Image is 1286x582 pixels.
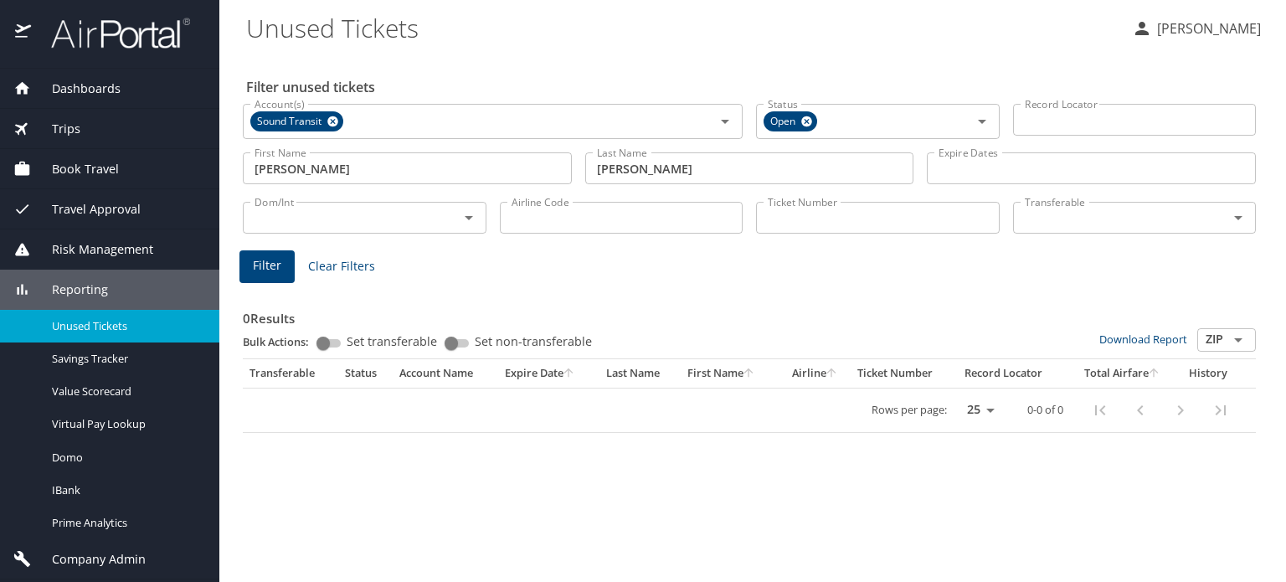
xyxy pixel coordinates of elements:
[743,368,755,379] button: sort
[713,110,737,133] button: Open
[779,359,851,388] th: Airline
[33,17,190,49] img: airportal-logo.png
[1227,206,1250,229] button: Open
[52,450,199,466] span: Domo
[764,111,817,131] div: Open
[52,482,199,498] span: IBank
[347,336,437,348] span: Set transferable
[826,368,838,379] button: sort
[246,2,1119,54] h1: Unused Tickets
[681,359,779,388] th: First Name
[31,200,141,219] span: Travel Approval
[52,384,199,399] span: Value Scorecard
[308,256,375,277] span: Clear Filters
[243,359,1256,433] table: custom pagination table
[1125,13,1268,44] button: [PERSON_NAME]
[52,515,199,531] span: Prime Analytics
[250,111,343,131] div: Sound Transit
[31,281,108,299] span: Reporting
[31,550,146,569] span: Company Admin
[338,359,393,388] th: Status
[249,366,332,381] div: Transferable
[253,255,281,276] span: Filter
[239,250,295,283] button: Filter
[475,336,592,348] span: Set non-transferable
[1152,18,1261,39] p: [PERSON_NAME]
[52,318,199,334] span: Unused Tickets
[393,359,498,388] th: Account Name
[1149,368,1160,379] button: sort
[958,359,1068,388] th: Record Locator
[52,416,199,432] span: Virtual Pay Lookup
[1227,328,1250,352] button: Open
[246,74,1259,100] h2: Filter unused tickets
[970,110,994,133] button: Open
[1068,359,1176,388] th: Total Airfare
[599,359,681,388] th: Last Name
[563,368,575,379] button: sort
[872,404,947,415] p: Rows per page:
[243,299,1256,328] h3: 0 Results
[954,398,1001,423] select: rows per page
[31,80,121,98] span: Dashboards
[31,240,153,259] span: Risk Management
[851,359,958,388] th: Ticket Number
[31,120,80,138] span: Trips
[764,113,805,131] span: Open
[498,359,599,388] th: Expire Date
[243,334,322,349] p: Bulk Actions:
[52,351,199,367] span: Savings Tracker
[1027,404,1063,415] p: 0-0 of 0
[1099,332,1187,347] a: Download Report
[301,251,382,282] button: Clear Filters
[250,113,332,131] span: Sound Transit
[31,160,119,178] span: Book Travel
[15,17,33,49] img: icon-airportal.png
[457,206,481,229] button: Open
[1177,359,1240,388] th: History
